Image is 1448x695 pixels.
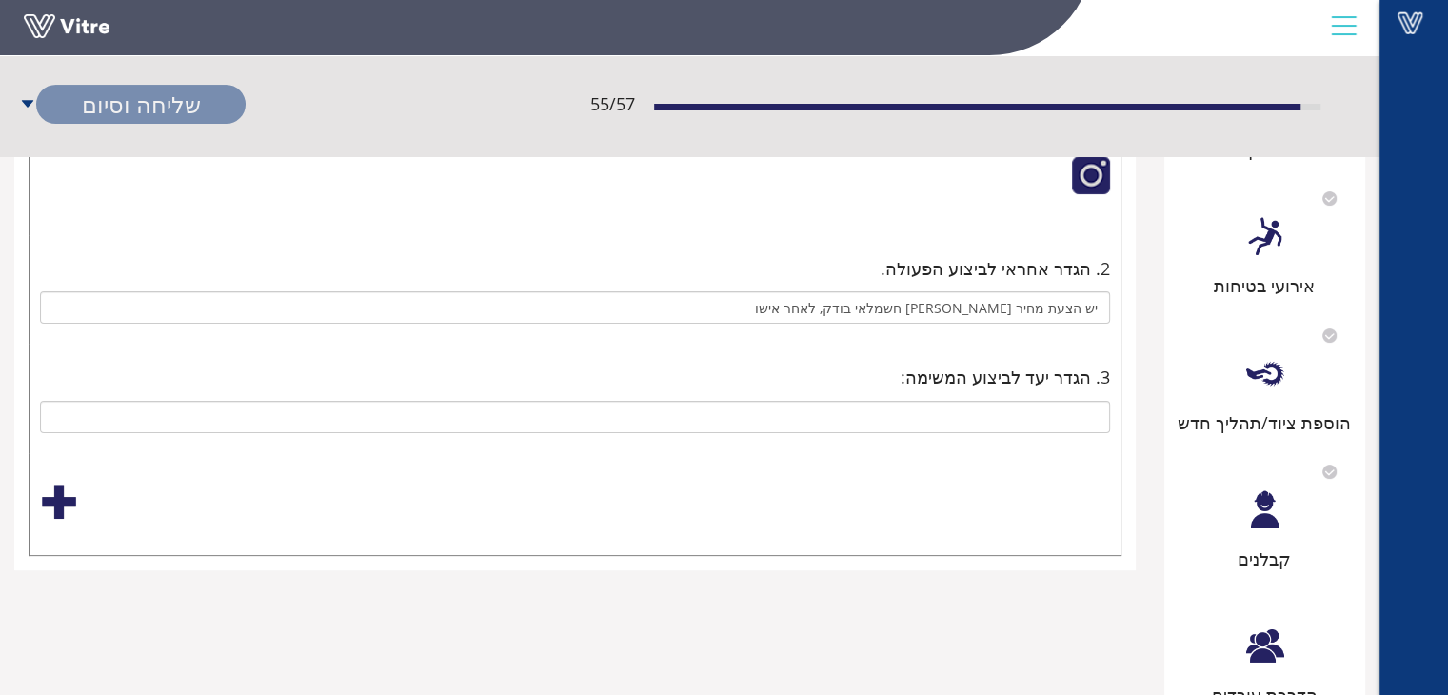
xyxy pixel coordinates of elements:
[1174,272,1357,299] div: אירועי בטיחות
[1174,546,1357,572] div: קבלנים
[19,85,36,124] span: caret-down
[881,255,1110,282] span: 2. הגדר אחראי לביצוע הפעולה.
[1174,409,1357,436] div: הוספת ציוד/תהליך חדש
[901,364,1110,390] span: 3. הגדר יעד לביצוע המשימה:
[590,90,635,117] span: 55 / 57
